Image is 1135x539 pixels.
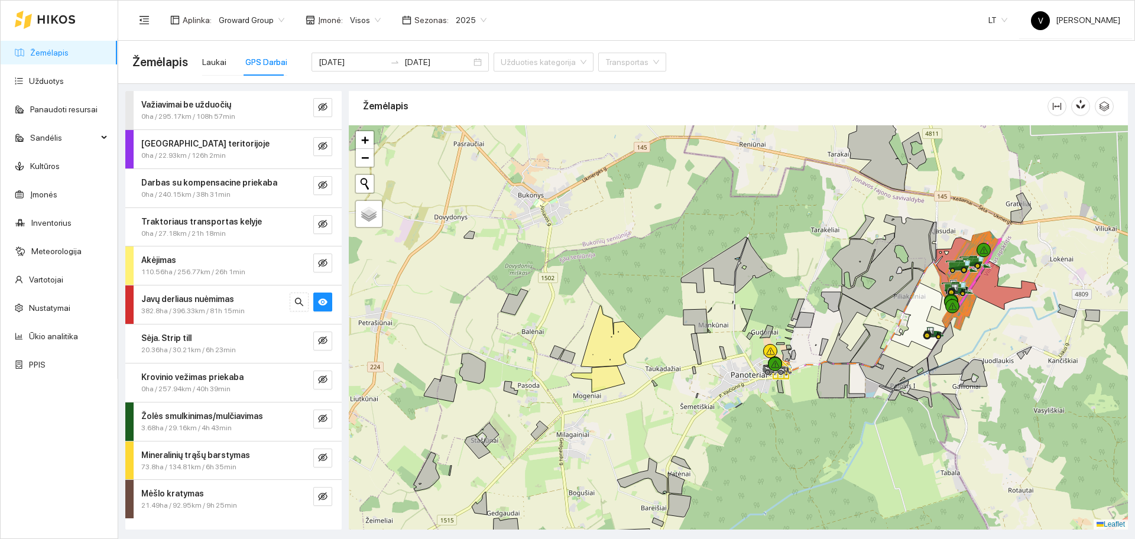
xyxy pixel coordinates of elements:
span: eye-invisible [318,336,327,347]
a: Užduotys [29,76,64,86]
span: Visos [350,11,381,29]
span: eye-invisible [318,102,327,113]
span: Groward Group [219,11,284,29]
span: eye-invisible [318,375,327,386]
button: eye-invisible [313,410,332,428]
span: Sandėlis [30,126,98,150]
strong: Darbas su kompensacine priekaba [141,178,277,187]
span: eye-invisible [318,141,327,152]
div: Javų derliaus nuėmimas382.8ha / 396.33km / 81h 15minsearcheye [125,285,342,324]
span: Sezonas : [414,14,449,27]
span: swap-right [390,57,400,67]
span: − [361,150,369,165]
a: Meteorologija [31,246,82,256]
a: Kultūros [30,161,60,171]
span: Aplinka : [183,14,212,27]
span: Žemėlapis [132,53,188,72]
div: [GEOGRAPHIC_DATA] teritorijoje0ha / 22.93km / 126h 2mineye-invisible [125,130,342,168]
a: Vartotojai [29,275,63,284]
span: [PERSON_NAME] [1031,15,1120,25]
button: eye-invisible [313,137,332,156]
span: calendar [402,15,411,25]
strong: Krovinio vežimas priekaba [141,372,244,382]
span: + [361,132,369,147]
span: close-circle [474,58,482,66]
span: V [1038,11,1043,30]
span: eye-invisible [318,453,327,464]
a: Panaudoti resursai [30,105,98,114]
span: 0ha / 257.94km / 40h 39min [141,384,231,395]
input: Pabaigos data [404,56,471,69]
span: 0ha / 27.18km / 21h 18min [141,228,226,239]
div: Mineralinių trąšų barstymas73.8ha / 134.81km / 6h 35mineye-invisible [125,441,342,480]
span: eye-invisible [318,180,327,191]
span: eye-invisible [318,219,327,230]
button: search [290,293,309,311]
button: eye-invisible [313,371,332,389]
a: Zoom in [356,131,374,149]
div: Žemėlapis [363,89,1048,123]
span: 110.56ha / 256.77km / 26h 1min [141,267,245,278]
span: 0ha / 295.17km / 108h 57min [141,111,235,122]
a: Nustatymai [29,303,70,313]
div: Važiavimai be užduočių0ha / 295.17km / 108h 57mineye-invisible [125,91,342,129]
button: eye-invisible [313,332,332,350]
input: Pradžios data [319,56,385,69]
button: eye-invisible [313,215,332,234]
span: eye-invisible [318,414,327,425]
span: to [390,57,400,67]
button: eye-invisible [313,176,332,195]
a: PPIS [29,360,46,369]
button: Initiate a new search [356,175,374,193]
span: eye-invisible [318,492,327,503]
button: eye [313,293,332,311]
span: LT [988,11,1007,29]
button: column-width [1048,97,1066,116]
span: layout [170,15,180,25]
span: column-width [1048,102,1066,111]
div: Mėšlo kratymas21.49ha / 92.95km / 9h 25mineye-invisible [125,480,342,518]
a: Įmonės [30,190,57,199]
strong: Javų derliaus nuėmimas [141,294,234,304]
strong: Sėja. Strip till [141,333,192,343]
strong: Važiavimai be užduočių [141,100,231,109]
button: eye-invisible [313,254,332,272]
strong: Mėšlo kratymas [141,489,204,498]
div: Laukai [202,56,226,69]
span: 0ha / 22.93km / 126h 2min [141,150,226,161]
span: 3.68ha / 29.16km / 4h 43min [141,423,232,434]
div: Krovinio vežimas priekaba0ha / 257.94km / 40h 39mineye-invisible [125,363,342,402]
span: 20.36ha / 30.21km / 6h 23min [141,345,236,356]
span: Įmonė : [318,14,343,27]
button: eye-invisible [313,449,332,467]
span: 2025 [456,11,487,29]
div: Sėja. Strip till20.36ha / 30.21km / 6h 23mineye-invisible [125,324,342,363]
div: Traktoriaus transportas kelyje0ha / 27.18km / 21h 18mineye-invisible [125,208,342,246]
a: Žemėlapis [30,48,69,57]
strong: Traktoriaus transportas kelyje [141,217,262,226]
a: Leaflet [1097,520,1125,528]
span: 73.8ha / 134.81km / 6h 35min [141,462,236,473]
strong: Žolės smulkinimas/mulčiavimas [141,411,263,421]
span: menu-fold [139,15,150,25]
button: eye-invisible [313,98,332,117]
span: eye-invisible [318,258,327,269]
a: Zoom out [356,149,374,167]
span: 21.49ha / 92.95km / 9h 25min [141,500,237,511]
strong: [GEOGRAPHIC_DATA] teritorijoje [141,139,270,148]
button: eye-invisible [313,487,332,506]
span: search [294,297,304,309]
div: Darbas su kompensacine priekaba0ha / 240.15km / 38h 31mineye-invisible [125,169,342,207]
div: Akėjimas110.56ha / 256.77km / 26h 1mineye-invisible [125,246,342,285]
span: 382.8ha / 396.33km / 81h 15min [141,306,245,317]
a: Ūkio analitika [29,332,78,341]
strong: Akėjimas [141,255,176,265]
div: GPS Darbai [245,56,287,69]
a: Inventorius [31,218,72,228]
a: Layers [356,201,382,227]
span: shop [306,15,315,25]
span: eye [318,297,327,309]
button: menu-fold [132,8,156,32]
strong: Mineralinių trąšų barstymas [141,450,250,460]
span: 0ha / 240.15km / 38h 31min [141,189,231,200]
